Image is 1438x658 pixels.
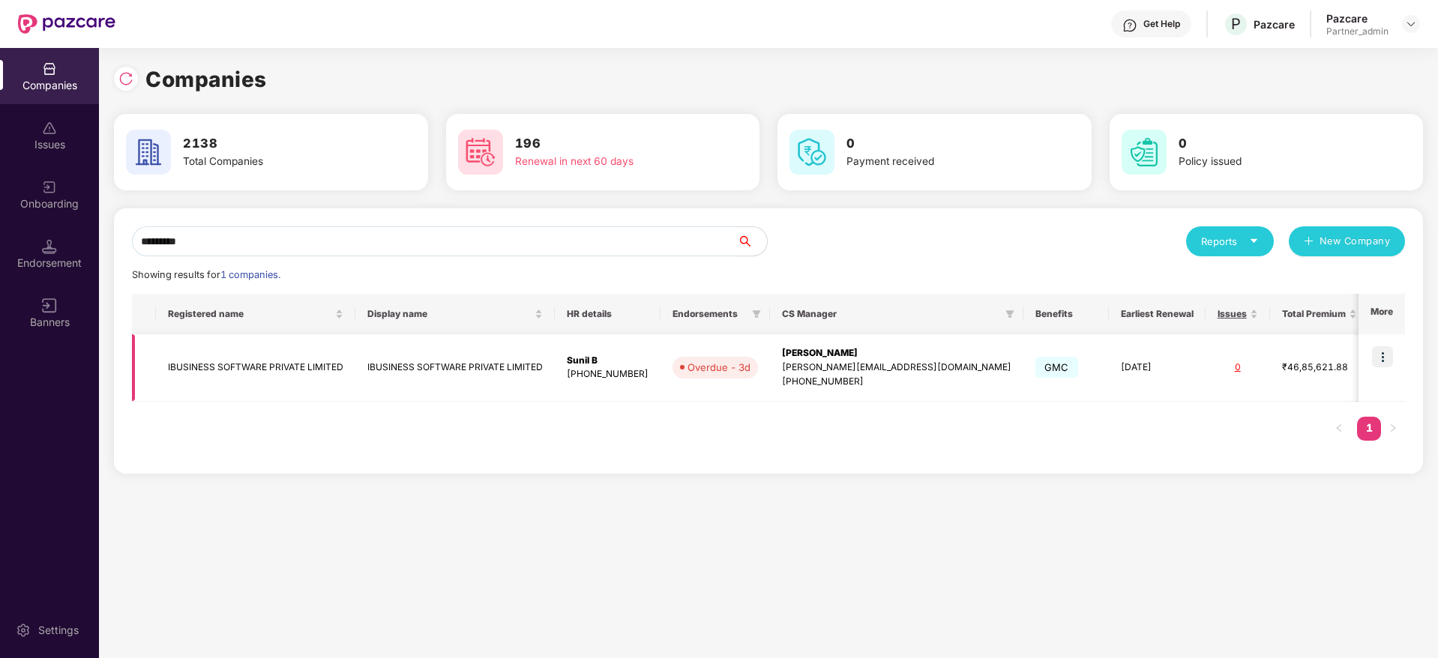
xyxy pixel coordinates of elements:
[132,269,280,280] span: Showing results for
[1381,417,1405,441] button: right
[1023,294,1109,334] th: Benefits
[1122,18,1137,33] img: svg+xml;base64,PHN2ZyBpZD0iSGVscC0zMngzMiIgeG1sbnM9Imh0dHA6Ly93d3cudzMub3JnLzIwMDAvc3ZnIiB3aWR0aD...
[1249,236,1259,246] span: caret-down
[555,294,661,334] th: HR details
[42,61,57,76] img: svg+xml;base64,PHN2ZyBpZD0iQ29tcGFuaWVzIiB4bWxucz0iaHR0cDovL3d3dy53My5vcmcvMjAwMC9zdmciIHdpZHRoPS...
[736,235,767,247] span: search
[1359,294,1405,334] th: More
[118,71,133,86] img: svg+xml;base64,PHN2ZyBpZD0iUmVsb2FkLTMyeDMyIiB4bWxucz0iaHR0cDovL3d3dy53My5vcmcvMjAwMC9zdmciIHdpZH...
[1304,236,1314,248] span: plus
[367,308,532,320] span: Display name
[1206,294,1270,334] th: Issues
[1218,360,1258,375] div: 0
[846,134,1035,154] h3: 0
[782,375,1011,389] div: [PHONE_NUMBER]
[567,354,649,368] div: Sunil B
[736,226,768,256] button: search
[156,294,355,334] th: Registered name
[1122,130,1167,175] img: svg+xml;base64,PHN2ZyB4bWxucz0iaHR0cDovL3d3dy53My5vcmcvMjAwMC9zdmciIHdpZHRoPSI2MCIgaGVpZ2h0PSI2MC...
[1005,310,1014,319] span: filter
[220,269,280,280] span: 1 companies.
[145,63,267,96] h1: Companies
[1143,18,1180,30] div: Get Help
[1002,305,1017,323] span: filter
[355,294,555,334] th: Display name
[42,298,57,313] img: svg+xml;base64,PHN2ZyB3aWR0aD0iMTYiIGhlaWdodD0iMTYiIHZpZXdCb3g9IjAgMCAxNiAxNiIgZmlsbD0ibm9uZSIgeG...
[1270,294,1369,334] th: Total Premium
[1327,417,1351,441] li: Previous Page
[1405,18,1417,30] img: svg+xml;base64,PHN2ZyBpZD0iRHJvcGRvd24tMzJ4MzIiIHhtbG5zPSJodHRwOi8vd3d3LnczLm9yZy8yMDAwL3N2ZyIgd2...
[1289,226,1405,256] button: plusNew Company
[1326,11,1389,25] div: Pazcare
[458,130,503,175] img: svg+xml;base64,PHN2ZyB4bWxucz0iaHR0cDovL3d3dy53My5vcmcvMjAwMC9zdmciIHdpZHRoPSI2MCIgaGVpZ2h0PSI2MC...
[1179,134,1368,154] h3: 0
[1282,308,1346,320] span: Total Premium
[126,130,171,175] img: svg+xml;base64,PHN2ZyB4bWxucz0iaHR0cDovL3d3dy53My5vcmcvMjAwMC9zdmciIHdpZHRoPSI2MCIgaGVpZ2h0PSI2MC...
[1335,423,1344,432] span: left
[1372,346,1393,367] img: icon
[1035,357,1078,378] span: GMC
[355,334,555,402] td: IBUSINESS SOFTWARE PRIVATE LIMITED
[1179,154,1368,170] div: Policy issued
[1326,25,1389,37] div: Partner_admin
[1381,417,1405,441] li: Next Page
[782,346,1011,360] div: [PERSON_NAME]
[34,623,83,638] div: Settings
[515,134,704,154] h3: 196
[1282,360,1357,375] div: ₹46,85,621.88
[782,360,1011,375] div: [PERSON_NAME][EMAIL_ADDRESS][DOMAIN_NAME]
[782,308,999,320] span: CS Manager
[1357,417,1381,439] a: 1
[1389,423,1398,432] span: right
[168,308,332,320] span: Registered name
[688,360,750,375] div: Overdue - 3d
[846,154,1035,170] div: Payment received
[673,308,746,320] span: Endorsements
[1254,17,1295,31] div: Pazcare
[752,310,761,319] span: filter
[1201,234,1259,249] div: Reports
[1218,308,1247,320] span: Issues
[42,121,57,136] img: svg+xml;base64,PHN2ZyBpZD0iSXNzdWVzX2Rpc2FibGVkIiB4bWxucz0iaHR0cDovL3d3dy53My5vcmcvMjAwMC9zdmciIH...
[183,134,372,154] h3: 2138
[567,367,649,381] div: [PHONE_NUMBER]
[18,14,115,34] img: New Pazcare Logo
[789,130,834,175] img: svg+xml;base64,PHN2ZyB4bWxucz0iaHR0cDovL3d3dy53My5vcmcvMjAwMC9zdmciIHdpZHRoPSI2MCIgaGVpZ2h0PSI2MC...
[1357,417,1381,441] li: 1
[515,154,704,170] div: Renewal in next 60 days
[42,180,57,195] img: svg+xml;base64,PHN2ZyB3aWR0aD0iMjAiIGhlaWdodD0iMjAiIHZpZXdCb3g9IjAgMCAyMCAyMCIgZmlsbD0ibm9uZSIgeG...
[183,154,372,170] div: Total Companies
[1109,334,1206,402] td: [DATE]
[1231,15,1241,33] span: P
[1320,234,1391,249] span: New Company
[42,239,57,254] img: svg+xml;base64,PHN2ZyB3aWR0aD0iMTQuNSIgaGVpZ2h0PSIxNC41IiB2aWV3Qm94PSIwIDAgMTYgMTYiIGZpbGw9Im5vbm...
[156,334,355,402] td: IBUSINESS SOFTWARE PRIVATE LIMITED
[1327,417,1351,441] button: left
[749,305,764,323] span: filter
[1109,294,1206,334] th: Earliest Renewal
[16,623,31,638] img: svg+xml;base64,PHN2ZyBpZD0iU2V0dGluZy0yMHgyMCIgeG1sbnM9Imh0dHA6Ly93d3cudzMub3JnLzIwMDAvc3ZnIiB3aW...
